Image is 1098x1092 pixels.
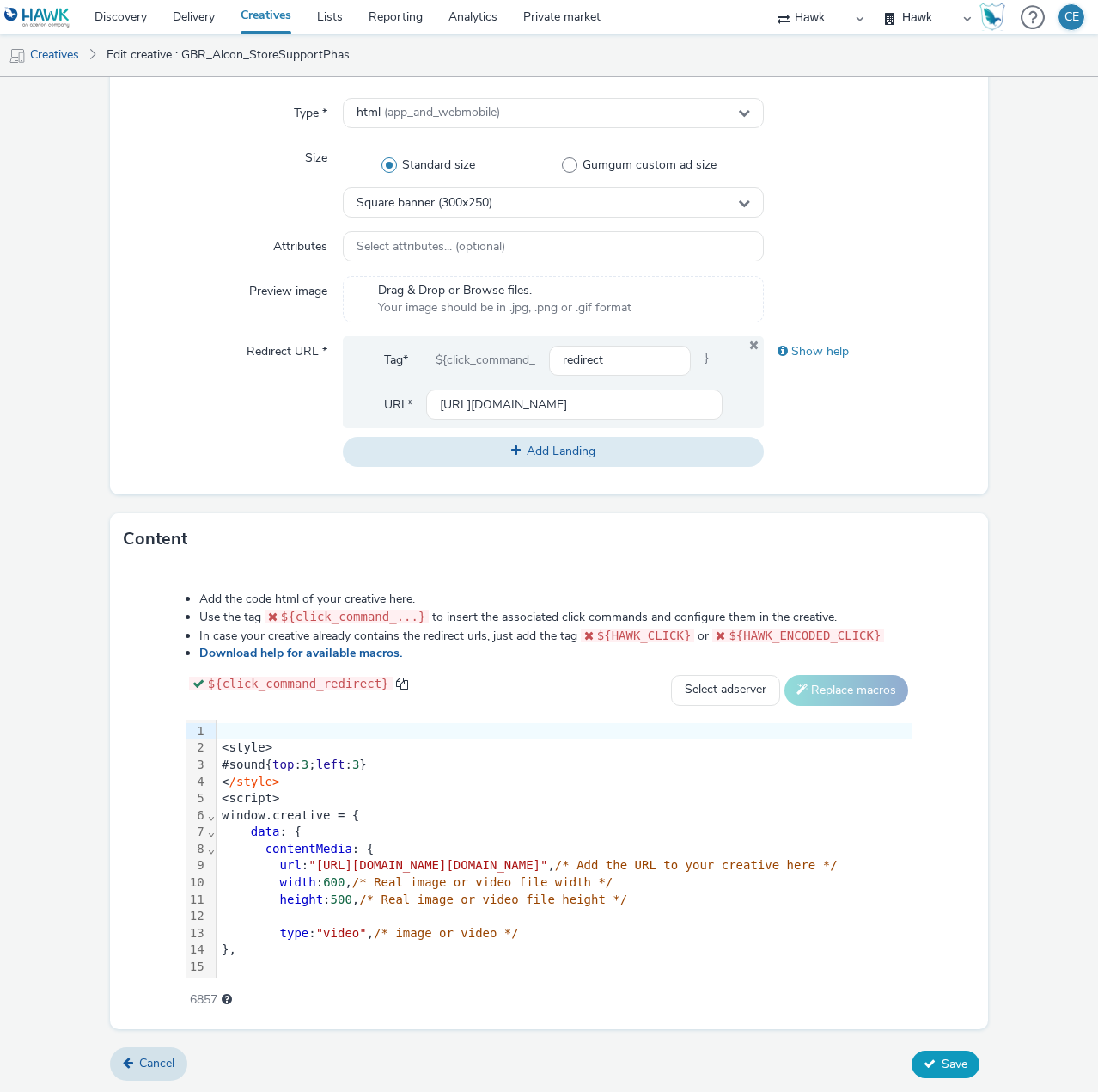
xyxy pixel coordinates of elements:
div: ${click_command_ [422,345,549,376]
div: 7 [186,824,207,841]
span: } [691,345,723,376]
img: undefined Logo [4,7,70,28]
div: 11 [186,892,207,909]
span: copy to clipboard [396,678,408,690]
h3: Content [123,526,187,552]
span: Gumgum custom ad size [583,156,717,174]
div: CE [1064,4,1079,30]
span: Save [942,1056,967,1072]
span: ${click_command_...} [281,610,426,623]
div: Show help [764,336,974,367]
label: Size [298,143,334,167]
span: url [280,858,302,872]
div: : { [217,841,1020,858]
span: left [316,758,345,771]
div: 8 [186,841,207,858]
span: Add Landing [527,443,595,459]
a: Hawk Academy [979,3,1012,31]
div: 6 [186,807,207,825]
span: mediaFit [265,977,323,991]
div: 3 [186,757,207,774]
span: "video" [316,926,367,940]
li: Use the tag to insert the associated click commands and configure them in the creative. [199,608,912,626]
label: Attributes [266,231,334,255]
span: /* image or video */ [374,926,519,940]
li: Add the code html of your creative here. [199,591,912,608]
div: <style> [217,739,1020,757]
div: 12 [186,908,207,925]
div: 16 [186,976,207,993]
span: Fold line [207,808,216,822]
span: Fold line [207,825,216,838]
button: Add Landing [343,437,764,466]
div: : , [217,976,1020,993]
button: Save [912,1051,979,1078]
span: Your image should be in .jpg, .png or .gif format [378,299,631,316]
div: 13 [186,925,207,942]
span: /style> [229,775,280,788]
span: /* Add the URL to your creative here */ [555,858,838,872]
span: 500 [331,893,352,906]
input: url... [426,390,723,420]
div: : , [217,892,1020,909]
span: /* Real image or video file width */ [352,875,613,889]
div: <script> [217,790,1020,807]
div: 14 [186,942,207,959]
span: 6857 [190,991,217,1009]
div: 2 [186,739,207,757]
div: 5 [186,790,207,807]
span: Drag & Drop or Browse files. [378,282,631,299]
div: : , [217,925,1020,942]
span: 3 [302,758,308,771]
a: Cancel [110,1047,187,1080]
div: < [217,774,1020,791]
span: "contain" [331,977,396,991]
label: Redirect URL * [240,336,334,360]
button: Replace macros [784,675,908,706]
label: Preview image [242,276,334,300]
span: html [357,106,500,120]
span: top [272,758,294,771]
span: data [251,825,280,838]
span: ${HAWK_CLICK} [597,629,692,642]
div: : , [217,857,1020,874]
span: ${click_command_redirect} [208,677,389,690]
div: window.creative = { [217,807,1020,825]
div: 15 [186,959,207,976]
span: width [280,875,316,889]
div: 10 [186,874,207,892]
span: (app_and_webmobile) [384,104,500,120]
li: In case your creative already contains the redirect urls, just add the tag or [199,627,912,645]
span: type [280,926,309,940]
div: 1 [186,723,207,740]
div: #sound{ : ; : } [217,757,1020,774]
span: height [280,893,324,906]
span: Cancel [139,1055,174,1071]
a: Download help for available macros. [199,645,409,661]
img: mobile [9,47,26,64]
div: }, [217,942,1020,959]
span: /* Best to keep this as 'contain' */ [403,977,663,991]
div: 4 [186,774,207,791]
span: /* Real image or video file height */ [359,893,627,906]
label: Type * [287,98,334,122]
div: Maximum recommended length: 3000 characters. [222,991,232,1009]
img: Hawk Academy [979,3,1005,31]
a: Edit creative : GBR_Alcon_StoreSupportPhase2_Hawk_HTML_Exp_Static_300x250_MPU_UK_20251003 [98,34,373,76]
div: : , [217,874,1020,892]
div: 9 [186,857,207,874]
span: contentMedia [265,842,352,856]
span: 600 [323,875,345,889]
span: ${HAWK_ENCODED_CLICK} [729,629,881,642]
span: Square banner (300x250) [357,196,492,211]
span: "[URL][DOMAIN_NAME][DOMAIN_NAME]" [308,858,547,872]
span: Standard size [402,156,475,174]
div: : { [217,824,1020,841]
span: Select attributes... (optional) [357,240,505,255]
span: 3 [352,758,359,771]
span: Fold line [207,842,216,856]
